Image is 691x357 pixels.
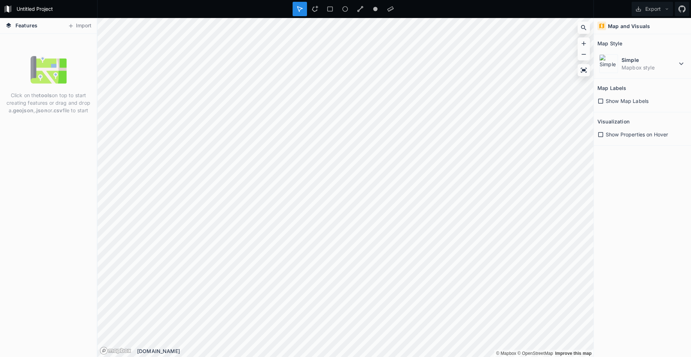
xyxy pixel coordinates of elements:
[622,56,677,64] dt: Simple
[31,52,67,88] img: empty
[496,351,516,356] a: Mapbox
[137,347,593,355] div: [DOMAIN_NAME]
[518,351,553,356] a: OpenStreetMap
[622,64,677,71] dd: Mapbox style
[597,82,626,94] h2: Map Labels
[606,131,668,138] span: Show Properties on Hover
[100,347,131,355] a: Mapbox logo
[608,22,650,30] h4: Map and Visuals
[39,92,52,98] strong: tools
[597,38,622,49] h2: Map Style
[632,2,673,16] button: Export
[64,20,95,32] button: Import
[35,107,48,113] strong: .json
[606,97,649,105] span: Show Map Labels
[599,54,618,73] img: Simple
[15,22,37,29] span: Features
[52,107,63,113] strong: .csv
[12,107,33,113] strong: .geojson
[555,351,592,356] a: Map feedback
[597,116,629,127] h2: Visualization
[5,91,91,114] p: Click on the on top to start creating features or drag and drop a , or file to start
